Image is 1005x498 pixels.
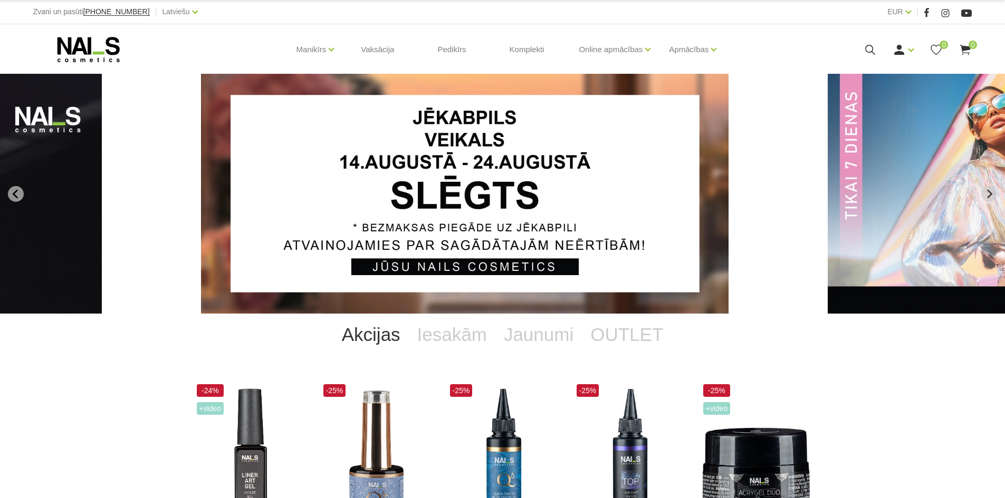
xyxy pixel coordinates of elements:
[930,43,943,56] a: 0
[296,28,327,71] a: Manikīrs
[495,314,582,356] a: Jaunumi
[669,28,709,71] a: Apmācības
[969,41,977,49] span: 0
[940,41,948,49] span: 0
[916,5,918,18] span: |
[959,43,972,56] a: 0
[8,186,24,202] button: Go to last slide
[201,74,804,314] li: 1 of 12
[450,384,473,397] span: -25%
[429,24,474,75] a: Pedikīrs
[887,5,903,18] a: EUR
[577,384,599,397] span: -25%
[981,186,997,202] button: Next slide
[33,5,150,18] div: Zvani un pasūti
[155,5,157,18] span: |
[703,384,731,397] span: -25%
[162,5,190,18] a: Latviešu
[333,314,409,356] a: Akcijas
[197,402,224,415] span: +Video
[352,24,403,75] a: Vaksācija
[582,314,672,356] a: OUTLET
[83,7,150,16] span: [PHONE_NUMBER]
[323,384,346,397] span: -25%
[409,314,495,356] a: Iesakām
[197,384,224,397] span: -24%
[83,8,150,16] a: [PHONE_NUMBER]
[703,402,731,415] span: +Video
[501,24,553,75] a: Komplekti
[579,28,643,71] a: Online apmācības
